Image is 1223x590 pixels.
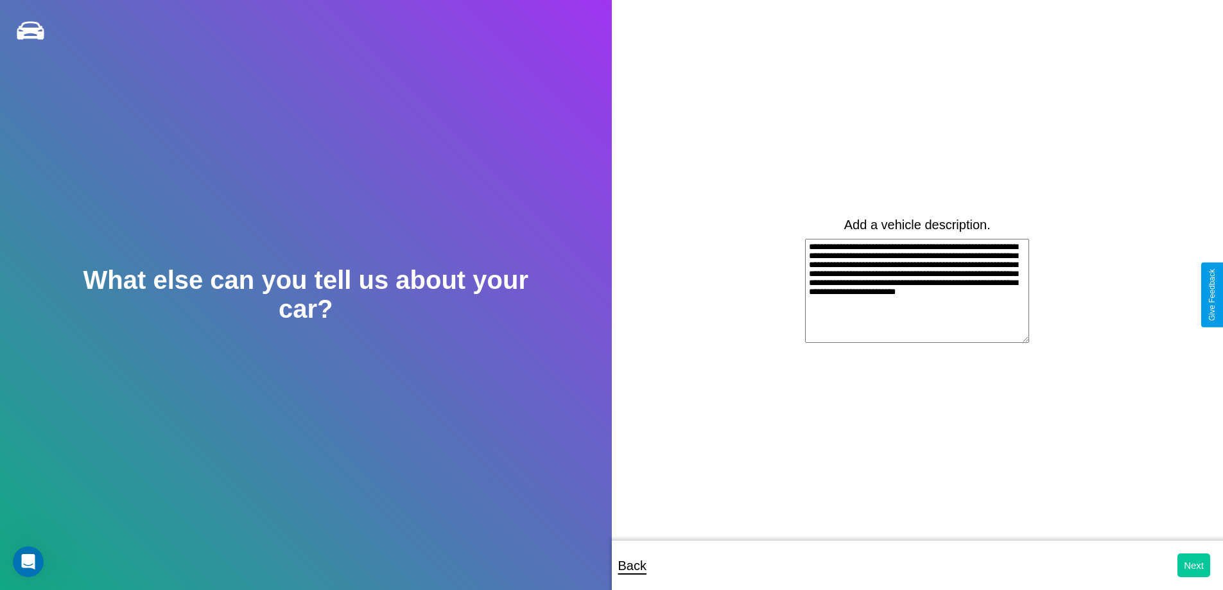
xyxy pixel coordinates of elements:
[13,546,44,577] iframe: Intercom live chat
[618,554,646,577] p: Back
[844,218,991,232] label: Add a vehicle description.
[1208,269,1217,321] div: Give Feedback
[61,266,550,324] h2: What else can you tell us about your car?
[1177,553,1210,577] button: Next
